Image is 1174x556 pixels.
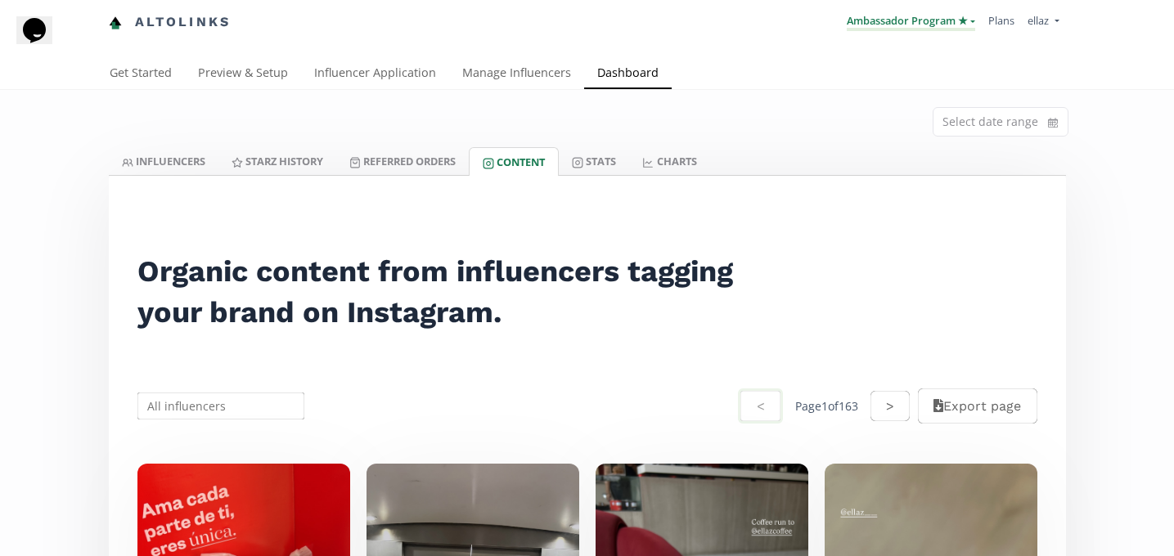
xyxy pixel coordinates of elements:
[1028,13,1059,32] a: ellaz
[137,251,754,333] h2: Organic content from influencers tagging your brand on Instagram.
[109,9,232,36] a: Altolinks
[1048,114,1058,131] svg: calendar
[301,58,449,91] a: Influencer Application
[336,147,469,175] a: Referred Orders
[16,16,69,65] iframe: chat widget
[988,13,1014,28] a: Plans
[847,13,975,31] a: Ambassador Program ★
[584,58,672,91] a: Dashboard
[738,388,782,424] button: <
[629,147,709,175] a: CHARTS
[1028,13,1049,28] span: ellaz
[870,391,910,421] button: >
[918,388,1037,424] button: Export page
[97,58,185,91] a: Get Started
[109,16,122,29] img: favicon-32x32.png
[135,390,308,422] input: All influencers
[218,147,336,175] a: Starz HISTORY
[449,58,584,91] a: Manage Influencers
[185,58,301,91] a: Preview & Setup
[795,398,858,415] div: Page 1 of 163
[469,147,559,176] a: Content
[559,147,629,175] a: Stats
[109,147,218,175] a: INFLUENCERS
